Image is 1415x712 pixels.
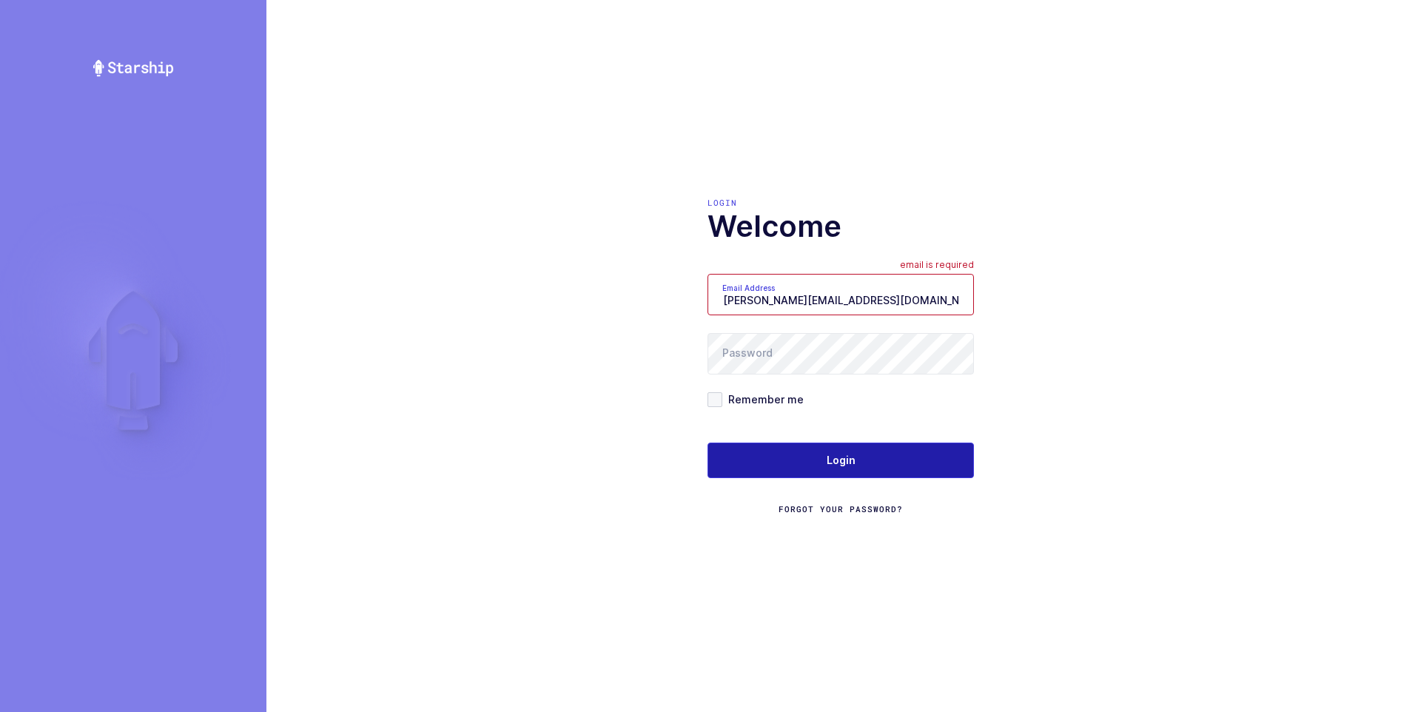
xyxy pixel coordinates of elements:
a: Forgot Your Password? [779,503,903,515]
h1: Welcome [707,209,974,244]
input: Email Address [707,274,974,315]
span: Remember me [722,392,804,406]
input: Password [707,333,974,375]
div: email is required [900,259,974,274]
div: Login [707,197,974,209]
img: Starship [92,59,175,77]
span: Login [827,453,856,468]
button: Login [707,443,974,478]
